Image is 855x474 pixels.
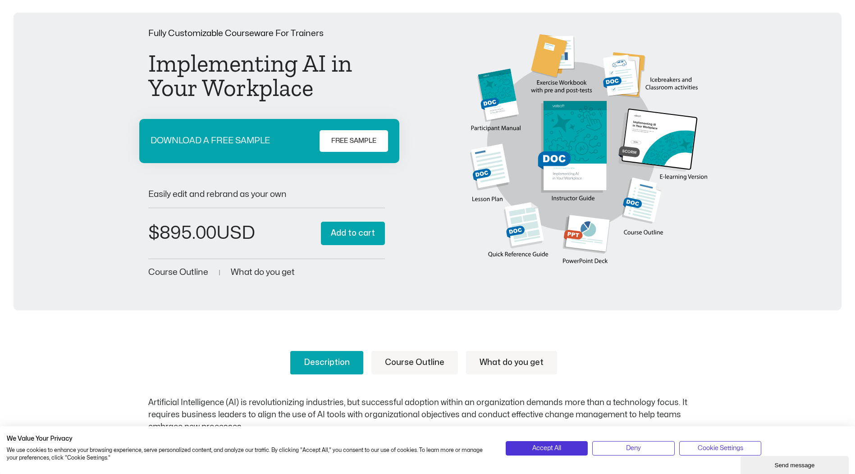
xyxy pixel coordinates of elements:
button: Adjust cookie preferences [679,441,762,456]
iframe: chat widget [741,454,850,474]
a: Course Outline [148,268,208,277]
span: FREE SAMPLE [331,136,376,146]
p: DOWNLOAD A FREE SAMPLE [151,137,270,145]
a: Description [290,351,363,374]
a: What do you get [466,351,557,374]
bdi: 895.00 [148,224,216,242]
span: Deny [626,443,641,453]
h2: We Value Your Privacy [7,435,492,443]
p: Artificial Intelligence (AI) is revolutionizing industries, but successful adoption within an org... [148,397,707,433]
a: Course Outline [371,351,458,374]
span: $ [148,224,160,242]
button: Add to cart [321,222,385,246]
img: Second Product Image [470,34,707,273]
p: We use cookies to enhance your browsing experience, serve personalized content, and analyze our t... [7,447,492,462]
a: What do you get [231,268,295,277]
span: Cookie Settings [698,443,743,453]
p: Fully Customizable Courseware For Trainers [148,29,385,38]
button: Accept all cookies [506,441,588,456]
h1: Implementing AI in Your Workplace [148,51,385,100]
button: Deny all cookies [592,441,675,456]
p: Easily edit and rebrand as your own [148,190,385,199]
span: Accept All [532,443,561,453]
a: FREE SAMPLE [320,130,388,152]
